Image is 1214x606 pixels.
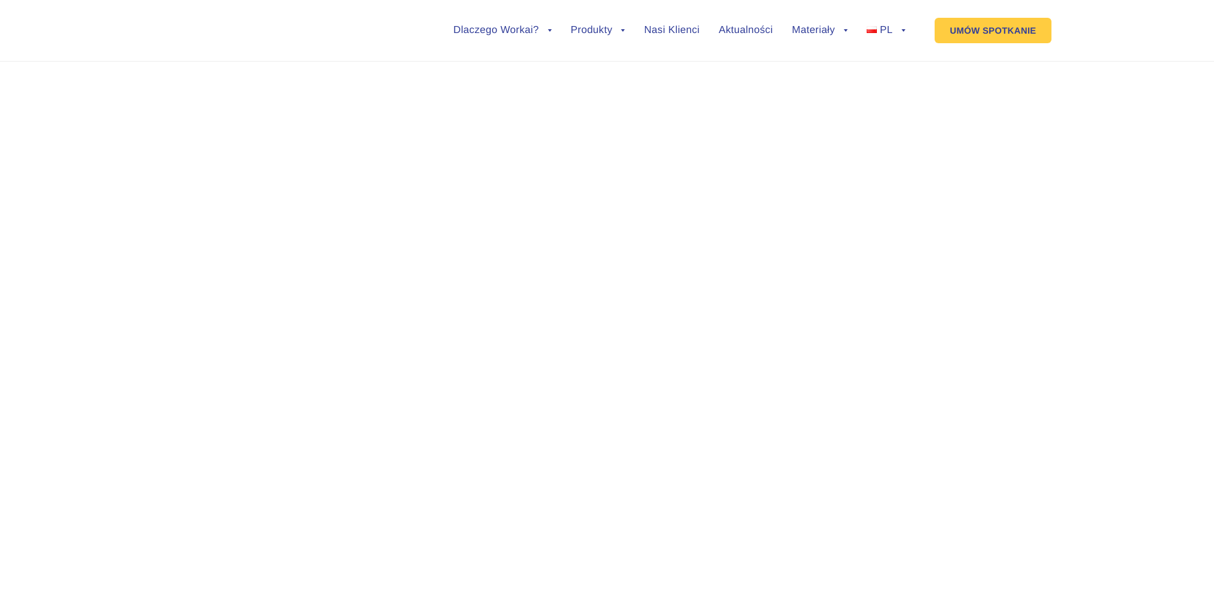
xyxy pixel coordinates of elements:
[644,25,699,36] a: Nasi Klienci
[571,25,625,36] a: Produkty
[453,25,552,36] a: Dlaczego Workai?
[792,25,848,36] a: Materiały
[880,25,893,36] span: PL
[935,18,1051,43] a: UMÓW SPOTKANIE
[719,25,773,36] a: Aktualności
